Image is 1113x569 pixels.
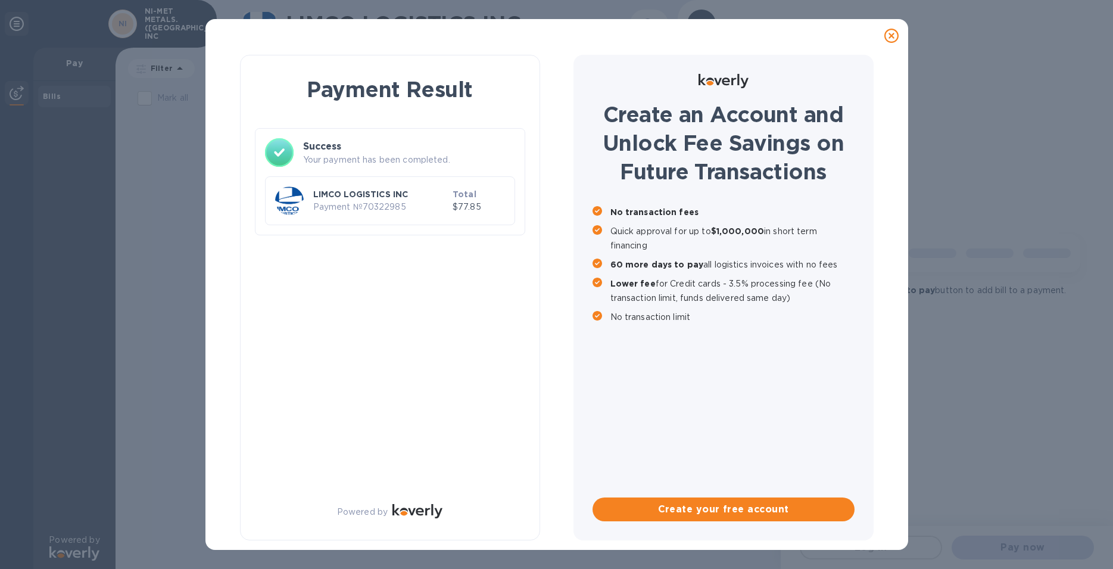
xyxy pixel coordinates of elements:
p: Payment № 70322985 [313,201,448,213]
p: No transaction limit [610,310,855,324]
p: $77.85 [453,201,505,213]
h3: Success [303,139,515,154]
b: 60 more days to pay [610,260,704,269]
p: Your payment has been completed. [303,154,515,166]
b: Total [453,189,476,199]
img: Logo [392,504,442,518]
p: all logistics invoices with no fees [610,257,855,272]
p: Quick approval for up to in short term financing [610,224,855,253]
b: No transaction fees [610,207,699,217]
h1: Payment Result [260,74,520,104]
b: $1,000,000 [711,226,764,236]
b: Lower fee [610,279,656,288]
img: Logo [699,74,749,88]
h1: Create an Account and Unlock Fee Savings on Future Transactions [593,100,855,186]
span: Create your free account [602,502,845,517]
p: for Credit cards - 3.5% processing fee (No transaction limit, funds delivered same day) [610,276,855,305]
p: Powered by [337,506,388,518]
button: Create your free account [593,498,855,521]
p: LIMCO LOGISTICS INC [313,188,448,200]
